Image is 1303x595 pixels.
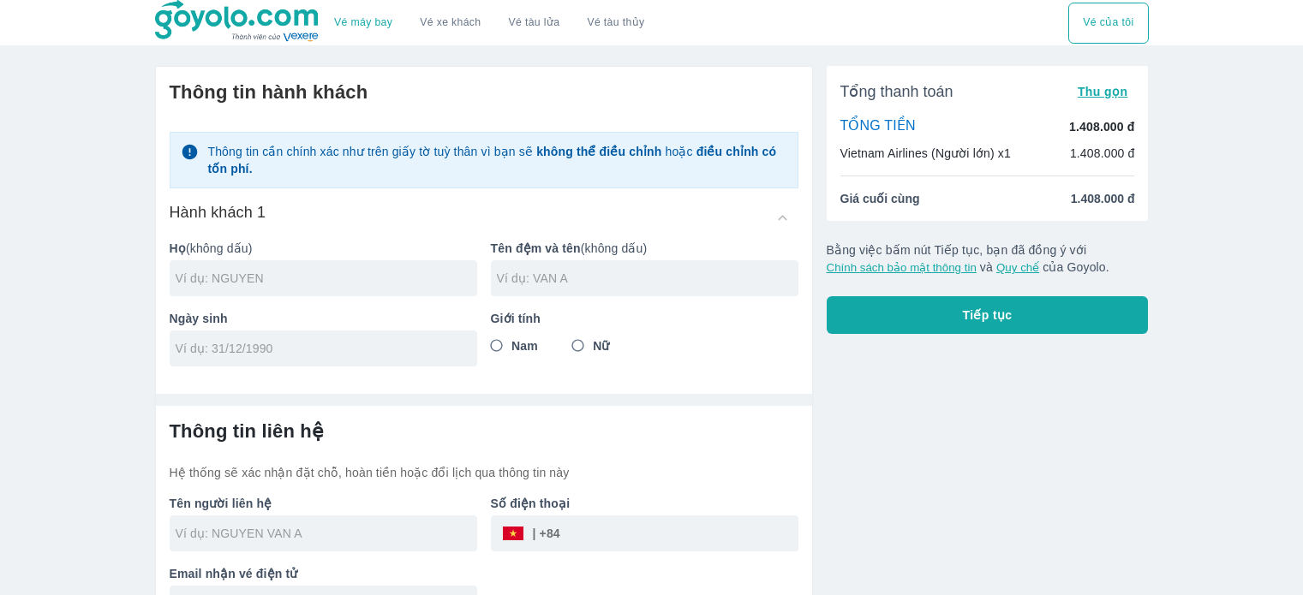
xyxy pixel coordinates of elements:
[320,3,658,44] div: choose transportation mode
[840,145,1011,162] p: Vietnam Airlines (Người lớn) x1
[207,143,786,177] p: Thông tin cần chính xác như trên giấy tờ tuỳ thân vì bạn sẽ hoặc
[1069,118,1134,135] p: 1.408.000 đ
[495,3,574,44] a: Vé tàu lửa
[170,310,477,327] p: Ngày sinh
[1078,85,1128,98] span: Thu gọn
[536,145,661,158] strong: không thể điều chỉnh
[170,240,477,257] p: (không dấu)
[334,16,392,29] a: Vé máy bay
[573,3,658,44] button: Vé tàu thủy
[491,497,571,510] b: Số điện thoại
[827,261,977,274] button: Chính sách bảo mật thông tin
[170,202,266,223] h6: Hành khách 1
[1068,3,1148,44] button: Vé của tôi
[840,81,953,102] span: Tổng thanh toán
[491,240,798,257] p: (không dấu)
[170,567,298,580] b: Email nhận vé điện tử
[176,340,460,357] input: Ví dụ: 31/12/1990
[1071,80,1135,104] button: Thu gọn
[511,337,538,354] span: Nam
[497,270,798,287] input: Ví dụ: VAN A
[170,80,798,104] h6: Thông tin hành khách
[176,270,477,287] input: Ví dụ: NGUYEN
[827,241,1149,276] p: Bằng việc bấm nút Tiếp tục, bạn đã đồng ý với và của Goyolo.
[996,261,1039,274] button: Quy chế
[593,337,609,354] span: Nữ
[840,117,916,136] p: TỔNG TIỀN
[170,241,186,255] b: Họ
[491,241,581,255] b: Tên đệm và tên
[1070,145,1135,162] p: 1.408.000 đ
[1068,3,1148,44] div: choose transportation mode
[176,525,477,542] input: Ví dụ: NGUYEN VAN A
[170,464,798,481] p: Hệ thống sẽ xác nhận đặt chỗ, hoàn tiền hoặc đổi lịch qua thông tin này
[827,296,1149,334] button: Tiếp tục
[963,306,1013,324] span: Tiếp tục
[170,419,798,443] h6: Thông tin liên hệ
[840,190,920,207] span: Giá cuối cùng
[1071,190,1135,207] span: 1.408.000 đ
[170,497,272,510] b: Tên người liên hệ
[420,16,481,29] a: Vé xe khách
[491,310,798,327] p: Giới tính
